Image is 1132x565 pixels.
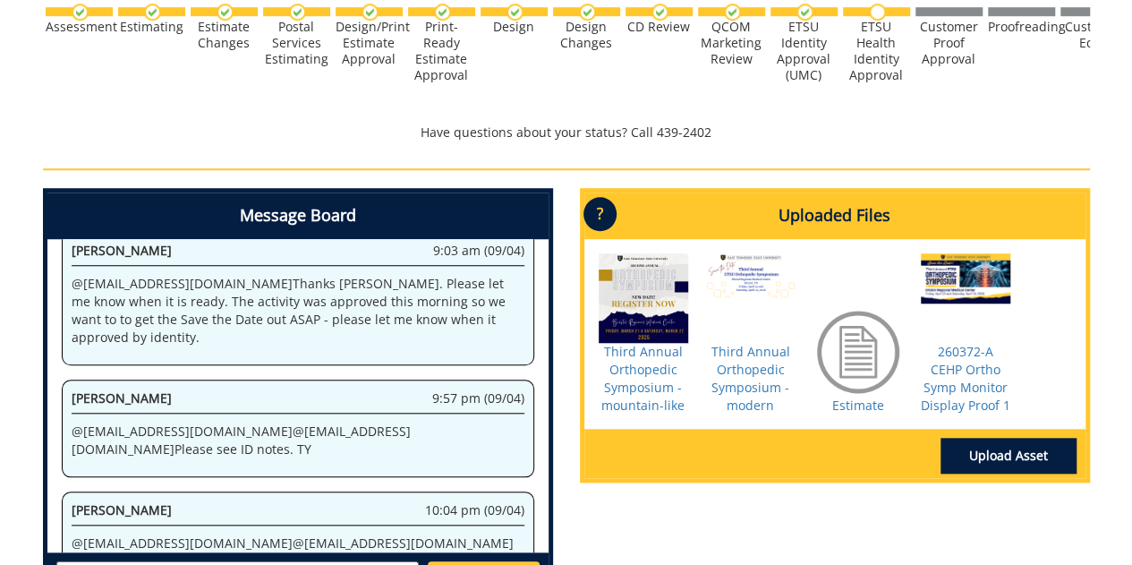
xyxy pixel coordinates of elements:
[72,4,89,21] img: checkmark
[191,19,258,51] div: Estimate Changes
[432,390,524,407] span: 9:57 pm (09/04)
[626,19,693,35] div: CD Review
[584,193,1085,239] h4: Uploaded Files
[217,4,234,21] img: checkmark
[1060,19,1128,51] div: Customer Edits
[915,19,983,67] div: Customer Proof Approval
[940,438,1077,474] a: Upload Asset
[408,19,475,83] div: Print-Ready Estimate Approval
[118,19,185,35] div: Estimating
[921,343,1010,414] a: 260372-A CEHP Ortho Symp Monitor Display Proof 1
[481,19,548,35] div: Design
[832,397,884,414] a: Estimate
[869,4,886,21] img: no
[553,19,620,51] div: Design Changes
[72,423,524,458] p: @ [EMAIL_ADDRESS][DOMAIN_NAME] @ [EMAIL_ADDRESS][DOMAIN_NAME] Please see ID notes. TY
[72,501,172,518] span: [PERSON_NAME]
[988,19,1055,35] div: Proofreading
[425,501,524,519] span: 10:04 pm (09/04)
[72,390,172,407] span: [PERSON_NAME]
[336,19,403,67] div: Design/Print Estimate Approval
[698,19,765,67] div: QCOM Marketing Review
[770,19,838,83] div: ETSU Identity Approval (UMC)
[289,4,306,21] img: checkmark
[796,4,813,21] img: checkmark
[583,197,617,231] p: ?
[47,193,549,239] h4: Message Board
[651,4,668,21] img: checkmark
[362,4,379,21] img: checkmark
[579,4,596,21] img: checkmark
[601,343,685,414] a: Third Annual Orthopedic Symposium - mountain-like
[434,4,451,21] img: checkmark
[724,4,741,21] img: checkmark
[711,343,790,414] a: Third Annual Orthopedic Symposium - modern
[72,275,524,347] p: @ [EMAIL_ADDRESS][DOMAIN_NAME] Thanks [PERSON_NAME]. Please let me know when it is ready. The act...
[263,19,330,67] div: Postal Services Estimating
[43,124,1090,141] p: Have questions about your status? Call 439-2402
[506,4,523,21] img: checkmark
[144,4,161,21] img: checkmark
[72,242,172,259] span: [PERSON_NAME]
[433,242,524,260] span: 9:03 am (09/04)
[843,19,910,83] div: ETSU Health Identity Approval
[46,19,113,35] div: Assessment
